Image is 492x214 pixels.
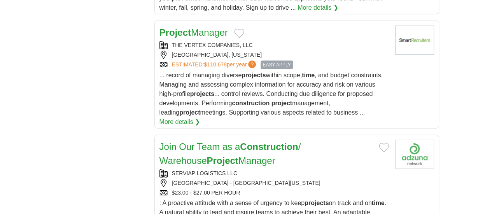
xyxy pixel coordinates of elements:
img: Company logo [395,140,434,169]
span: $110,678 [204,61,226,68]
div: SERVIAP LOGISTICS LLC [159,169,389,177]
a: ProjectManager [159,27,228,38]
span: EASY APPLY [261,61,292,69]
strong: project [179,109,200,116]
a: Join Our Team as aConstruction/ WarehouseProjectManager [159,141,301,166]
strong: project [271,100,292,106]
a: ESTIMATED:$110,678per year? [172,61,258,69]
img: Company logo [395,26,434,55]
div: $23.00 - $27.00 PER HOUR [159,189,389,197]
span: ... record of managing diverse within scope, , and budget constraints. Managing and assessing com... [159,72,383,116]
div: [GEOGRAPHIC_DATA] - [GEOGRAPHIC_DATA][US_STATE] [159,179,389,187]
strong: projects [242,72,266,78]
strong: projects [305,200,329,206]
strong: construction [232,100,270,106]
strong: Project [207,155,238,166]
button: Add to favorite jobs [379,143,389,152]
div: [GEOGRAPHIC_DATA], [US_STATE] [159,51,389,59]
div: THE VERTEX COMPANIES, LLC [159,41,389,49]
strong: projects [190,90,214,97]
a: More details ❯ [159,117,200,127]
a: More details ❯ [298,3,338,12]
span: ? [248,61,256,68]
button: Add to favorite jobs [234,29,244,38]
strong: Construction [240,141,298,152]
strong: time [302,72,315,78]
strong: Project [159,27,191,38]
strong: time [372,200,385,206]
